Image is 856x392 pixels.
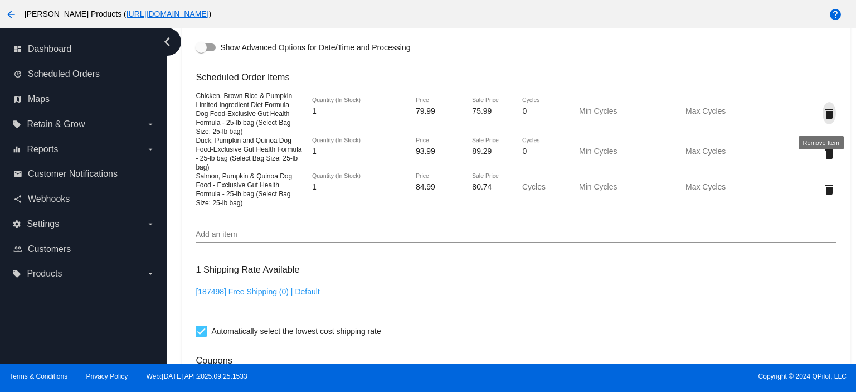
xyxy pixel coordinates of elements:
input: Min Cycles [579,107,667,116]
input: Max Cycles [685,147,773,156]
span: Reports [27,144,58,154]
span: Customers [28,244,71,254]
input: Cycles [522,183,563,192]
mat-icon: help [829,8,842,21]
i: arrow_drop_down [146,220,155,229]
i: local_offer [12,269,21,278]
i: equalizer [12,145,21,154]
i: dashboard [13,45,22,54]
span: Maps [28,94,50,104]
span: Customer Notifications [28,169,118,179]
a: map Maps [13,90,155,108]
span: Chicken, Brown Rice & Pumpkin Limited Ingredient Diet Formula Dog Food-Exclusive Gut Health Formu... [196,92,292,135]
input: Max Cycles [685,183,773,192]
mat-icon: arrow_back [4,8,18,21]
a: dashboard Dashboard [13,40,155,58]
i: settings [12,220,21,229]
a: Web:[DATE] API:2025.09.25.1533 [147,372,247,380]
input: Sale Price [472,183,506,192]
i: map [13,95,22,104]
span: Scheduled Orders [28,69,100,79]
input: Min Cycles [579,183,667,192]
h3: 1 Shipping Rate Available [196,258,299,282]
span: Products [27,269,62,279]
span: [PERSON_NAME] Products ( ) [25,9,211,18]
span: Dashboard [28,44,71,54]
a: [187498] Free Shipping (0) | Default [196,287,319,296]
input: Max Cycles [685,107,773,116]
h3: Scheduled Order Items [196,64,836,83]
input: Price [416,183,456,192]
i: local_offer [12,120,21,129]
input: Cycles [522,107,563,116]
input: Quantity (In Stock) [312,183,400,192]
a: email Customer Notifications [13,165,155,183]
i: arrow_drop_down [146,120,155,129]
i: email [13,170,22,178]
i: arrow_drop_down [146,269,155,278]
span: Salmon, Pumpkin & Quinoa Dog Food - Exclusive Gut Health Formula - 25-lb bag (Select Bag Size: 25... [196,172,292,207]
input: Quantity (In Stock) [312,147,400,156]
input: Quantity (In Stock) [312,107,400,116]
input: Sale Price [472,107,506,116]
h3: Coupons [196,347,836,366]
input: Price [416,107,456,116]
input: Price [416,147,456,156]
span: Copyright © 2024 QPilot, LLC [437,372,847,380]
input: Min Cycles [579,147,667,156]
a: [URL][DOMAIN_NAME] [127,9,209,18]
input: Sale Price [472,147,506,156]
a: update Scheduled Orders [13,65,155,83]
a: Privacy Policy [86,372,128,380]
span: Settings [27,219,59,229]
input: Cycles [522,147,563,156]
span: Webhooks [28,194,70,204]
i: people_outline [13,245,22,254]
span: Retain & Grow [27,119,85,129]
a: Terms & Conditions [9,372,67,380]
span: Show Advanced Options for Date/Time and Processing [220,42,410,53]
span: Automatically select the lowest cost shipping rate [211,325,381,338]
mat-icon: delete [823,183,836,196]
i: chevron_left [158,33,176,51]
a: people_outline Customers [13,240,155,258]
mat-icon: delete [823,107,836,120]
span: Duck, Pumpkin and Quinoa Dog Food-Exclusive Gut Health Formula - 25-lb bag (Select Bag Size: 25-l... [196,137,301,171]
input: Add an item [196,230,836,239]
mat-icon: delete [823,147,836,161]
i: arrow_drop_down [146,145,155,154]
a: share Webhooks [13,190,155,208]
i: share [13,195,22,204]
i: update [13,70,22,79]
